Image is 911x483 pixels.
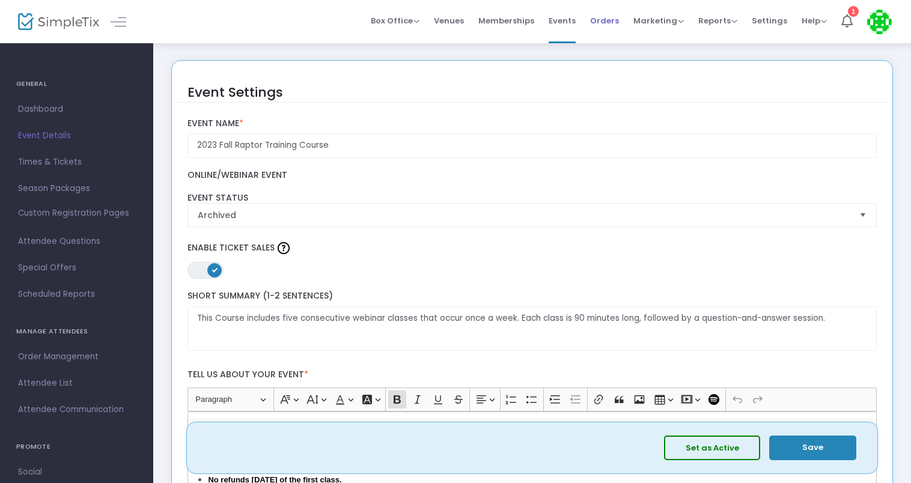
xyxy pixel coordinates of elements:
h4: MANAGE ATTENDEES [16,320,137,344]
input: Enter Event Name [187,133,877,158]
label: Enable Ticket Sales [187,239,877,257]
button: Set as Active [664,436,760,460]
span: Paragraph [195,392,258,407]
span: Marketing [633,15,684,26]
span: Event Details [18,128,135,144]
strong: This Course includes five consecutive webinar classes that occur once a week. Each class is 90 mi... [192,419,868,454]
button: Paragraph [190,390,271,409]
span: Orders [590,5,619,36]
span: Scheduled Reports [18,287,135,302]
span: ON [212,267,218,273]
label: Tell us about your event [181,363,883,387]
span: Box Office [371,15,419,26]
div: Editor toolbar [187,387,877,412]
span: Archived [198,209,850,221]
span: Venues [434,5,464,36]
h4: PROMOTE [16,435,137,459]
span: Social [18,464,135,480]
button: Select [855,204,871,226]
span: Attendee List [18,375,135,391]
span: Settings [752,5,787,36]
span: Reports [698,15,737,26]
label: Event Status [187,193,877,204]
div: Event Settings [187,67,283,102]
span: Dashboard [18,102,135,117]
span: Special Offers [18,260,135,276]
span: Order Management [18,349,135,365]
span: Times & Tickets [18,154,135,170]
div: 1 [848,6,859,17]
button: Save [769,436,856,460]
span: Season Packages [18,181,135,196]
span: Attendee Questions [18,234,135,249]
span: Short Summary (1-2 Sentences) [187,290,333,302]
span: Help [802,15,827,26]
label: Event Name [187,118,877,129]
span: Online/Webinar Event [187,169,287,181]
img: question-mark [278,242,290,254]
span: Memberships [478,5,534,36]
h4: GENERAL [16,72,137,96]
span: Events [549,5,576,36]
span: Custom Registration Pages [18,207,129,219]
span: Attendee Communication [18,402,135,418]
